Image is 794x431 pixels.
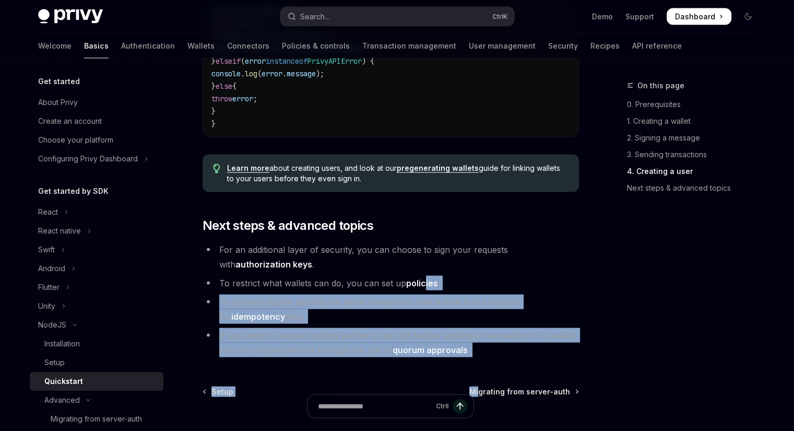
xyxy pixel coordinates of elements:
[740,8,756,25] button: Toggle dark mode
[38,300,55,312] div: Unity
[637,79,684,92] span: On this page
[227,163,568,184] span: about creating users, and look at our guide for linking wallets to your users before they even si...
[253,94,257,103] span: ;
[38,134,113,146] div: Choose your platform
[38,225,81,237] div: React native
[667,8,731,25] a: Dashboard
[187,33,215,59] a: Wallets
[38,262,65,275] div: Android
[627,180,765,196] a: Next steps & advanced topics
[204,387,233,397] a: Setup
[38,185,109,197] h5: Get started by SDK
[627,96,765,113] a: 0. Prerequisites
[287,69,316,78] span: message
[30,334,163,353] a: Installation
[38,206,58,218] div: React
[300,10,329,23] div: Search...
[216,56,232,66] span: else
[30,353,163,372] a: Setup
[211,69,241,78] span: console
[30,278,163,297] button: Toggle Flutter section
[469,387,578,397] a: Migrating from server-auth
[30,372,163,391] a: Quickstart
[213,164,220,173] svg: Tip
[38,75,80,88] h5: Get started
[257,69,262,78] span: (
[406,278,438,289] a: policies
[30,131,163,149] a: Choose your platform
[30,93,163,112] a: About Privy
[30,149,163,168] button: Toggle Configuring Privy Dashboard section
[211,56,216,66] span: }
[216,81,232,91] span: else
[203,295,579,324] li: To prevent double sending the same transaction, take a look at our support for keys.
[211,119,216,129] span: }
[282,69,287,78] span: .
[211,94,232,103] span: throw
[44,356,65,369] div: Setup
[316,69,324,78] span: );
[38,33,72,59] a: Welcome
[592,11,613,22] a: Demo
[30,316,163,334] button: Toggle NodeJS section
[30,112,163,131] a: Create an account
[38,153,138,165] div: Configuring Privy Dashboard
[203,276,579,290] li: To restrict what wallets can do, you can set up .
[211,387,233,397] span: Setup
[30,259,163,278] button: Toggle Android section
[30,391,163,410] button: Toggle Advanced section
[362,56,374,66] span: ) {
[203,217,373,234] span: Next steps & advanced topics
[30,222,163,240] button: Toggle React native section
[227,164,269,173] a: Learn more
[362,33,456,59] a: Transaction management
[590,33,620,59] a: Recipes
[211,107,216,116] span: }
[675,11,715,22] span: Dashboard
[38,9,103,24] img: dark logo
[30,203,163,222] button: Toggle React section
[51,413,142,425] div: Migrating from server-auth
[627,146,765,163] a: 3. Sending transactions
[453,399,467,414] button: Send message
[38,319,66,331] div: NodeJS
[307,56,362,66] span: PrivyAPIError
[30,410,163,428] a: Migrating from server-auth
[469,387,570,397] span: Migrating from server-auth
[245,56,266,66] span: error
[632,33,682,59] a: API reference
[232,94,253,103] span: error
[30,297,163,316] button: Toggle Unity section
[84,33,109,59] a: Basics
[627,113,765,130] a: 1. Creating a wallet
[262,69,282,78] span: error
[30,240,163,259] button: Toggle Swift section
[38,281,60,294] div: Flutter
[469,33,536,59] a: User management
[232,56,241,66] span: if
[235,259,312,270] a: authorization keys
[121,33,175,59] a: Authentication
[280,7,514,26] button: Open search
[393,345,468,356] a: quorum approvals
[492,13,508,21] span: Ctrl K
[318,395,432,418] input: Ask a question...
[625,11,654,22] a: Support
[44,337,80,350] div: Installation
[231,311,285,322] a: idempotency
[211,81,216,91] span: }
[38,243,55,256] div: Swift
[44,375,83,388] div: Quickstart
[548,33,578,59] a: Security
[44,394,80,406] div: Advanced
[241,56,245,66] span: (
[241,69,245,78] span: .
[266,56,307,66] span: instanceof
[203,328,579,357] li: If you want to require multiple parties to sign off before sending a transaction for a wallet, yo...
[627,130,765,146] a: 2. Signing a message
[627,163,765,180] a: 4. Creating a user
[232,81,236,91] span: {
[38,115,102,127] div: Create an account
[245,69,257,78] span: log
[203,242,579,272] li: For an additional layer of security, you can choose to sign your requests with .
